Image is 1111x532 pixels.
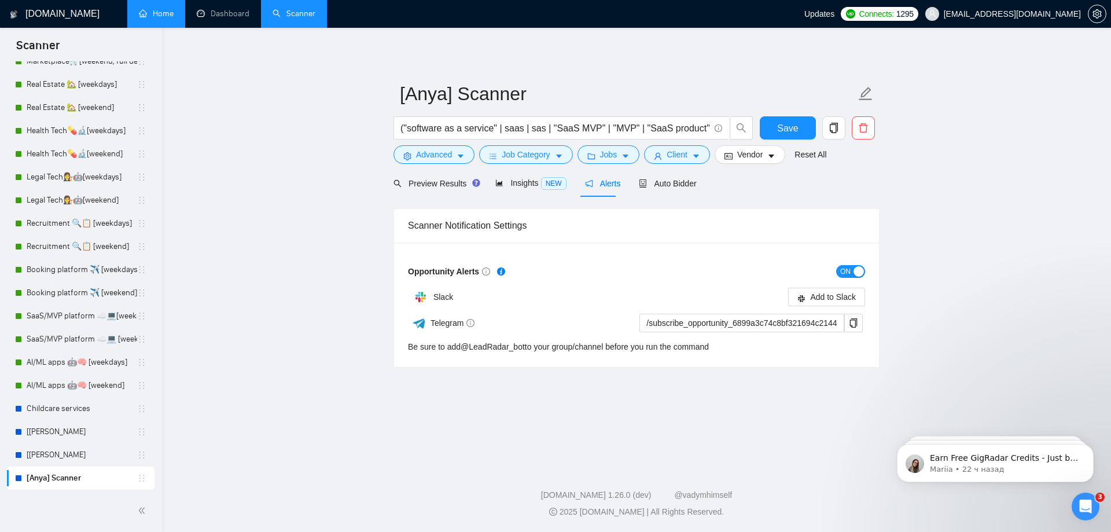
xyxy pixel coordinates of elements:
a: searchScanner [273,9,315,19]
span: Vendor [737,148,763,161]
a: Booking platform ✈️ [weekend] [27,281,137,304]
div: 2025 [DOMAIN_NAME] | All Rights Reserved. [171,506,1102,518]
span: notification [585,179,593,188]
span: user [928,10,936,18]
a: [DOMAIN_NAME] 1.26.0 (dev) [541,490,652,500]
li: Marketplace🛒[weekend, full description] [7,50,154,73]
span: holder [137,196,146,205]
button: slackAdd to Slack [788,288,865,306]
li: Booking platform ✈️ [weekend] [7,281,154,304]
span: search [730,123,752,133]
span: double-left [138,505,149,516]
span: setting [403,152,411,160]
span: robot [639,179,647,188]
span: Slack [433,292,453,302]
a: Booking platform ✈️ [weekdays] [27,258,137,281]
a: Recruitment 🔍📋 [weekend] [27,235,137,258]
button: barsJob Categorycaret-down [479,145,572,164]
span: caret-down [767,152,775,160]
a: [Anya] Scanner [27,467,137,490]
li: Booking platform ✈️ [weekdays] [7,258,154,281]
a: homeHome [139,9,174,19]
span: Save [777,121,798,135]
span: area-chart [495,179,503,187]
a: SaaS/MVP platform ☁️💻 [weekend] [27,328,137,351]
span: Alerts [585,179,621,188]
span: copyright [549,508,557,516]
span: delete [852,123,874,133]
span: search [393,179,402,188]
a: [[PERSON_NAME] [27,443,137,467]
span: info-circle [715,124,722,132]
a: Real Estate 🏡 [weekend] [27,96,137,119]
span: caret-down [555,152,563,160]
li: Real Estate 🏡 [weekend] [7,96,154,119]
a: SaaS/MVP platform ☁️💻[weekdays] [27,304,137,328]
span: holder [137,149,146,159]
button: userClientcaret-down [644,145,710,164]
span: copy [845,318,862,328]
span: slack [797,293,805,302]
span: holder [137,450,146,460]
img: hpQkSZIkSZIkSZIkSZIkSZIkSZIkSZIkSZIkSZIkSZIkSZIkSZIkSZIkSZIkSZIkSZIkSZIkSZIkSZIkSZIkSZIkSZIkSZIkS... [409,285,432,309]
button: folderJobscaret-down [577,145,640,164]
span: Add to Slack [810,291,856,303]
span: Client [667,148,687,161]
img: logo [10,5,18,24]
span: Insights [495,178,566,188]
span: idcard [724,152,733,160]
span: caret-down [457,152,465,160]
span: 3 [1095,493,1105,502]
span: holder [137,427,146,436]
div: Scanner Notification Settings [408,209,865,242]
li: AI/ML apps 🤖🧠 [weekend] [7,374,154,397]
input: Search Freelance Jobs... [400,121,709,135]
button: setting [1088,5,1106,23]
li: Recruitment 🔍📋 [weekend] [7,235,154,258]
button: delete [852,116,875,140]
div: Tooltip anchor [471,178,481,188]
span: holder [137,265,146,274]
a: Health Tech💊🔬[weekdays] [27,119,137,142]
li: [Angelina] Scanner [7,443,154,467]
a: Health Tech💊🔬[weekend] [27,142,137,166]
span: holder [137,242,146,251]
li: Childcare services [7,397,154,420]
span: info-circle [466,319,474,327]
span: holder [137,288,146,298]
span: holder [137,126,146,135]
span: holder [137,103,146,112]
span: Connects: [859,8,893,20]
span: Opportunity Alerts [408,267,490,276]
li: Legal Tech👩‍⚖️🤖[weekend] [7,189,154,212]
div: Be sure to add to your group/channel before you run the command [408,340,709,353]
span: holder [137,80,146,89]
button: search [730,116,753,140]
span: caret-down [692,152,700,160]
span: Advanced [416,148,452,161]
li: AI/ML apps 🤖🧠 [weekdays] [7,351,154,374]
a: @LeadRadar_bot [461,342,525,351]
span: copy [823,123,845,133]
span: Telegram [431,318,475,328]
span: holder [137,335,146,344]
span: holder [137,311,146,321]
li: Recruitment 🔍📋 [weekdays] [7,212,154,235]
span: edit [858,86,873,101]
button: idcardVendorcaret-down [715,145,785,164]
button: copy [844,314,863,332]
li: SaaS/MVP platform ☁️💻 [weekend] [7,328,154,351]
span: holder [137,219,146,228]
li: SaaS/MVP platform ☁️💻[weekdays] [7,304,154,328]
span: holder [137,358,146,367]
li: [Igor] Scanner [7,420,154,443]
span: Updates [804,9,834,19]
li: Real Estate 🏡 [weekdays] [7,73,154,96]
li: Health Tech💊🔬[weekdays] [7,119,154,142]
a: Recruitment 🔍📋 [weekdays] [27,212,137,235]
span: Preview Results [393,179,477,188]
a: AI/ML apps 🤖🧠 [weekdays] [27,351,137,374]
